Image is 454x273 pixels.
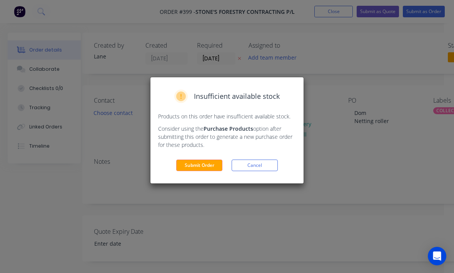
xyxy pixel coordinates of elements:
strong: Purchase Products [204,125,253,132]
button: Submit Order [176,160,222,171]
span: Insufficient available stock [194,91,280,102]
button: Cancel [232,160,278,171]
p: Consider using the option after submitting this order to generate a new purchase order for these ... [158,125,296,149]
p: Products on this order have insufficient available stock. [158,112,296,120]
div: Open Intercom Messenger [428,247,446,265]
